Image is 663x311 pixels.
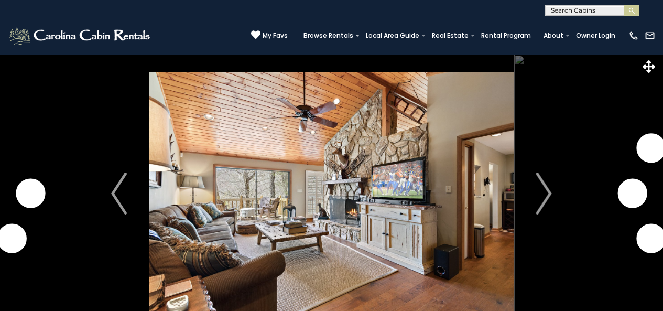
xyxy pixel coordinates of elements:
[536,173,552,215] img: arrow
[251,30,288,41] a: My Favs
[645,30,655,41] img: mail-regular-white.png
[628,30,639,41] img: phone-regular-white.png
[263,31,288,40] span: My Favs
[476,28,536,43] a: Rental Program
[298,28,358,43] a: Browse Rentals
[571,28,621,43] a: Owner Login
[361,28,425,43] a: Local Area Guide
[8,25,153,46] img: White-1-2.png
[427,28,474,43] a: Real Estate
[538,28,569,43] a: About
[111,173,127,215] img: arrow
